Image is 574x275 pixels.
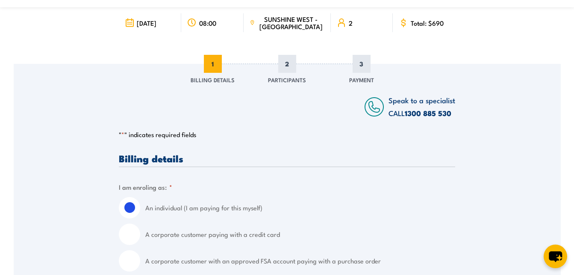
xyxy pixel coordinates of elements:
[411,19,444,27] span: Total: $690
[405,108,451,119] a: 1300 885 530
[389,95,455,118] span: Speak to a specialist CALL
[268,75,306,84] span: Participants
[119,153,455,163] h3: Billing details
[137,19,156,27] span: [DATE]
[119,130,455,139] p: " " indicates required fields
[119,182,172,192] legend: I am enroling as:
[191,75,235,84] span: Billing Details
[349,19,353,27] span: 2
[353,55,371,73] span: 3
[145,197,455,218] label: An individual (I am paying for this myself)
[544,245,567,268] button: chat-button
[349,75,374,84] span: Payment
[199,19,216,27] span: 08:00
[145,224,455,245] label: A corporate customer paying with a credit card
[145,250,455,272] label: A corporate customer with an approved FSA account paying with a purchase order
[204,55,222,73] span: 1
[278,55,296,73] span: 2
[257,15,324,30] span: SUNSHINE WEST - [GEOGRAPHIC_DATA]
